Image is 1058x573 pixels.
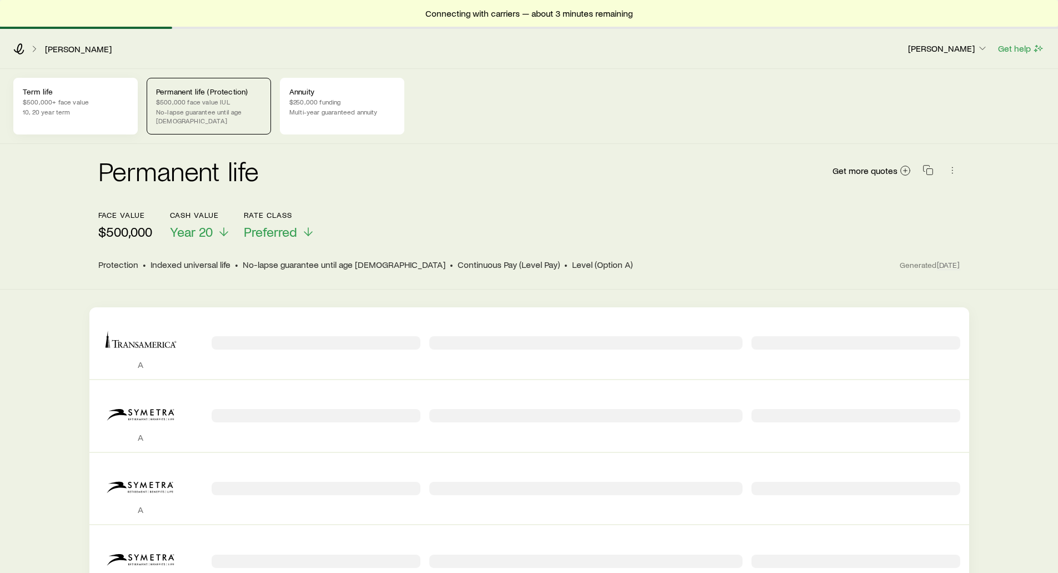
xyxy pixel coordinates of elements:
[832,165,911,177] a: Get more quotes
[170,211,230,240] button: Cash ValueYear 20
[244,211,315,220] p: Rate Class
[907,42,989,56] button: [PERSON_NAME]
[98,504,183,515] p: A
[170,224,213,240] span: Year 20
[289,107,395,116] p: Multi-year guaranteed annuity
[98,359,183,370] p: A
[458,259,560,270] span: Continuous Pay (Level Pay)
[23,97,128,106] p: $500,000+ face value
[450,259,453,270] span: •
[937,260,960,270] span: [DATE]
[244,224,297,240] span: Preferred
[98,157,259,184] h2: Permanent life
[13,78,138,134] a: Term life$500,000+ face value10, 20 year term
[156,87,262,96] p: Permanent life (Protection)
[23,87,128,96] p: Term life
[98,211,152,220] p: face value
[23,107,128,116] p: 10, 20 year term
[156,107,262,125] p: No-lapse guarantee until age [DEMOGRAPHIC_DATA]
[151,259,230,270] span: Indexed universal life
[98,224,152,240] p: $500,000
[900,260,960,270] span: Generated
[147,78,271,134] a: Permanent life (Protection)$500,000 face value IULNo-lapse guarantee until age [DEMOGRAPHIC_DATA]
[235,259,238,270] span: •
[564,259,568,270] span: •
[997,42,1045,55] button: Get help
[244,211,315,240] button: Rate ClassPreferred
[289,87,395,96] p: Annuity
[98,432,183,443] p: A
[280,78,404,134] a: Annuity$250,000 fundingMulti-year guaranteed annuity
[156,97,262,106] p: $500,000 face value IUL
[425,8,633,19] span: Connecting with carriers — about 3 minutes remaining
[143,259,146,270] span: •
[243,259,445,270] span: No-lapse guarantee until age [DEMOGRAPHIC_DATA]
[289,97,395,106] p: $250,000 funding
[572,259,633,270] span: Level (Option A)
[98,259,138,270] span: Protection
[833,166,897,175] span: Get more quotes
[908,43,988,54] p: [PERSON_NAME]
[44,44,112,54] a: [PERSON_NAME]
[170,211,230,220] p: Cash Value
